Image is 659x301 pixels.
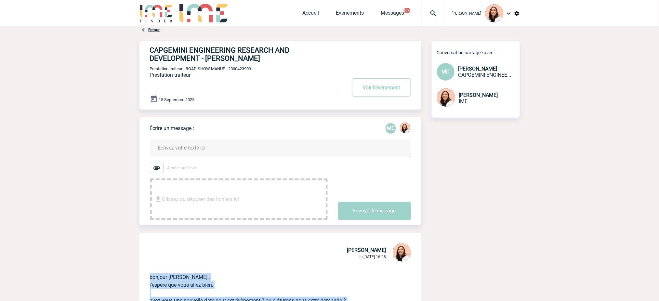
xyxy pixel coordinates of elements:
a: Messages [381,10,404,19]
span: Glissez ou déposer des fichiers ici [162,183,239,216]
p: Conversation partagée avec : [437,50,520,55]
img: 129834-0.png [437,88,455,107]
img: file_download.svg [154,195,162,203]
span: [PERSON_NAME] [347,247,386,253]
div: Melissa NOBLET [400,123,410,134]
img: 129834-0.png [400,123,410,133]
span: Prestation traiteur [150,72,191,78]
img: 129834-0.png [393,243,411,262]
a: Evénements [336,10,364,19]
button: Voir l'événement [352,78,411,97]
p: MC [386,123,396,134]
button: Envoyer le message [338,202,411,220]
p: Écrire un message : [150,125,194,131]
span: Le [DATE] 16:28 [359,255,386,259]
span: [PERSON_NAME] [459,92,498,98]
span: IME [459,98,468,104]
span: CAPGEMINI ENGINEERING RESEARCH AND DEVELOPMENT [458,72,511,78]
span: [PERSON_NAME] [458,66,497,72]
div: Mélanie CROUZET [386,123,396,134]
a: Accueil [303,10,319,19]
span: MC [442,69,450,75]
img: IME-Finder [139,4,173,22]
span: Prestation traiteur - ROAD SHOW MANUF - 2000423909 [150,66,251,71]
span: 15 Septembre 2025 [159,97,195,102]
img: 129834-0.png [485,4,504,22]
a: Retour [149,28,160,32]
button: 99+ [404,8,410,13]
span: [PERSON_NAME] [452,11,481,16]
span: Ajouter un fichier [167,166,197,170]
h4: CAPGEMINI ENGINEERING RESEARCH AND DEVELOPMENT - [PERSON_NAME] [150,46,327,62]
